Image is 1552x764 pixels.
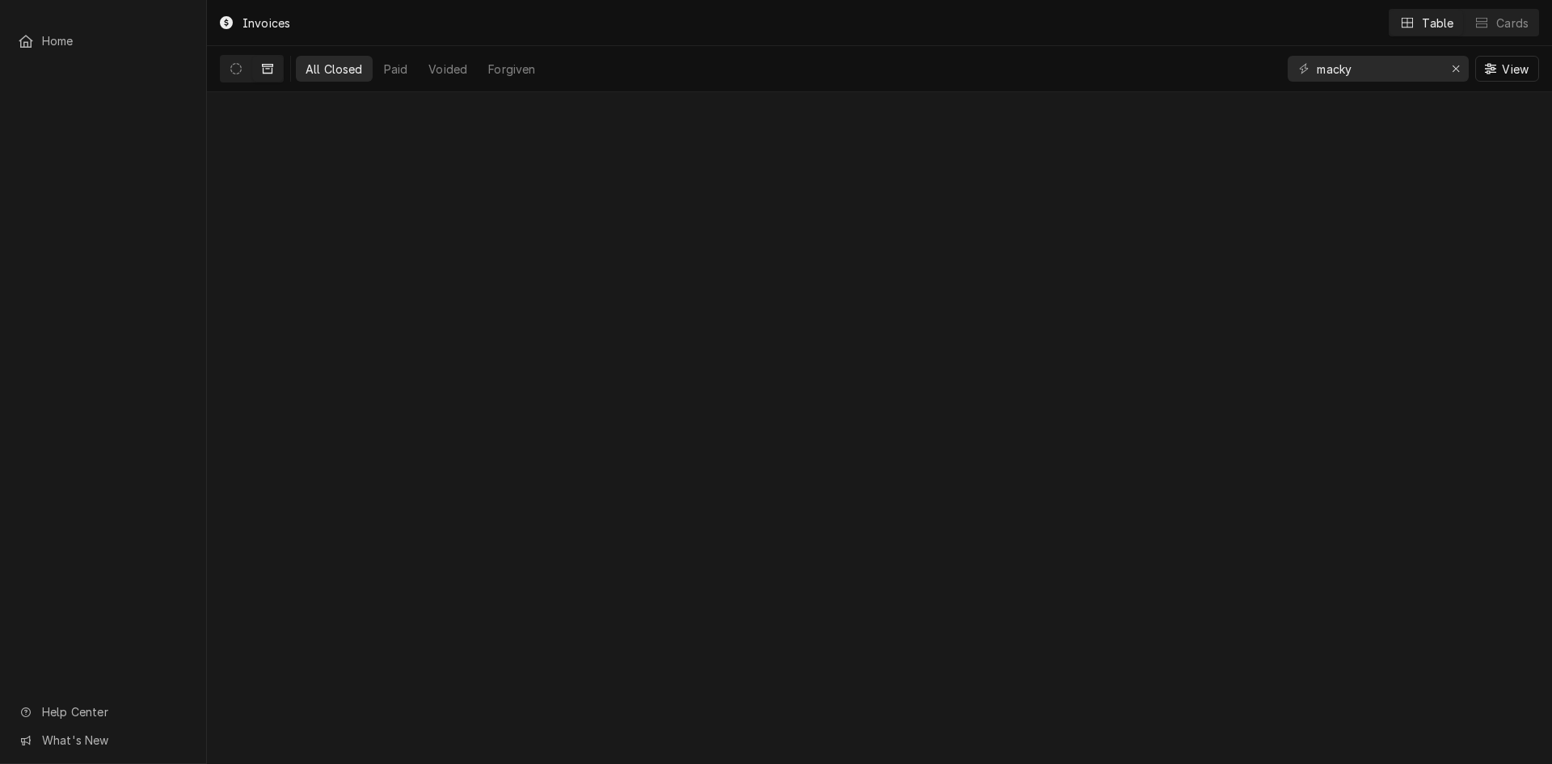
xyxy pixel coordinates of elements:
span: Help Center [42,703,187,720]
a: Go to Help Center [10,699,196,725]
a: Go to What's New [10,727,196,753]
button: View [1475,56,1539,82]
div: All Closed [306,61,363,78]
span: Home [42,32,188,49]
div: Voided [428,61,467,78]
span: View [1499,61,1532,78]
div: Table [1422,15,1453,32]
span: What's New [42,732,187,749]
div: Cards [1496,15,1529,32]
button: Erase input [1443,56,1469,82]
div: Paid [384,61,408,78]
input: Keyword search [1317,56,1438,82]
a: Home [10,27,196,54]
div: Forgiven [488,61,535,78]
